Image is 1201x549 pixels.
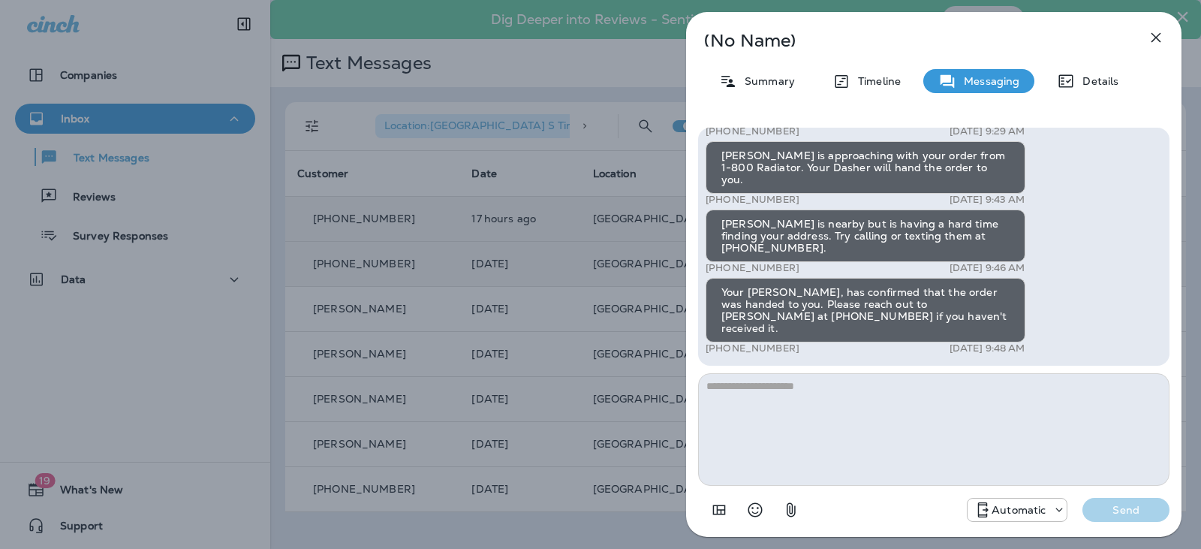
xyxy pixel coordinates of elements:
p: Summary [737,75,795,87]
p: [DATE] 9:48 AM [950,342,1025,354]
p: Timeline [850,75,901,87]
p: [DATE] 9:29 AM [950,125,1025,137]
div: [PERSON_NAME] is approaching with your order from 1-800 Radiator. Your Dasher will hand the order... [706,141,1025,194]
div: [PERSON_NAME] is nearby but is having a hard time finding your address. Try calling or texting th... [706,210,1025,262]
p: Details [1075,75,1118,87]
div: Your [PERSON_NAME], has confirmed that the order was handed to you. Please reach out to [PERSON_N... [706,278,1025,342]
p: [PHONE_NUMBER] [706,194,799,206]
p: [PHONE_NUMBER] [706,125,799,137]
button: Select an emoji [740,495,770,525]
p: [PHONE_NUMBER] [706,262,799,274]
p: [PHONE_NUMBER] [706,342,799,354]
p: Messaging [956,75,1019,87]
p: (No Name) [704,35,1114,47]
button: Add in a premade template [704,495,734,525]
p: [DATE] 9:46 AM [950,262,1025,274]
p: Automatic [992,504,1046,516]
p: [DATE] 9:43 AM [950,194,1025,206]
